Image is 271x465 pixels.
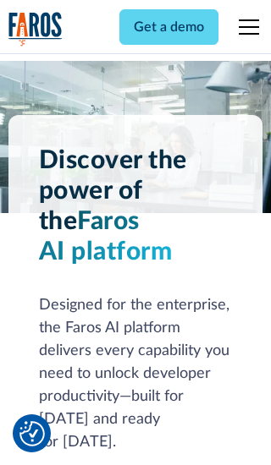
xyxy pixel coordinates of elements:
button: Cookie Settings [19,421,45,446]
a: Get a demo [119,9,218,45]
div: Designed for the enterprise, the Faros AI platform delivers every capability you need to unlock d... [39,294,233,454]
span: Faros AI platform [39,209,173,265]
a: home [8,12,63,46]
img: Logo of the analytics and reporting company Faros. [8,12,63,46]
h1: Discover the power of the [39,145,233,267]
div: menu [229,7,263,47]
img: Revisit consent button [19,421,45,446]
